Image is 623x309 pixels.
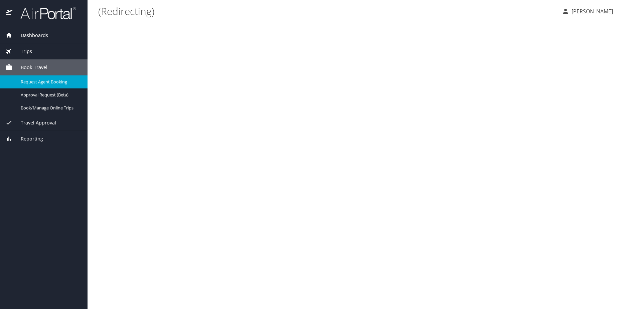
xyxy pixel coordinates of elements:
[559,5,616,17] button: [PERSON_NAME]
[21,105,80,111] span: Book/Manage Online Trips
[21,79,80,85] span: Request Agent Booking
[12,48,32,55] span: Trips
[6,7,13,20] img: icon-airportal.png
[21,92,80,98] span: Approval Request (Beta)
[98,1,556,21] h1: (Redirecting)
[12,135,43,142] span: Reporting
[12,32,48,39] span: Dashboards
[13,7,76,20] img: airportal-logo.png
[12,64,47,71] span: Book Travel
[570,7,613,15] p: [PERSON_NAME]
[12,119,56,126] span: Travel Approval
